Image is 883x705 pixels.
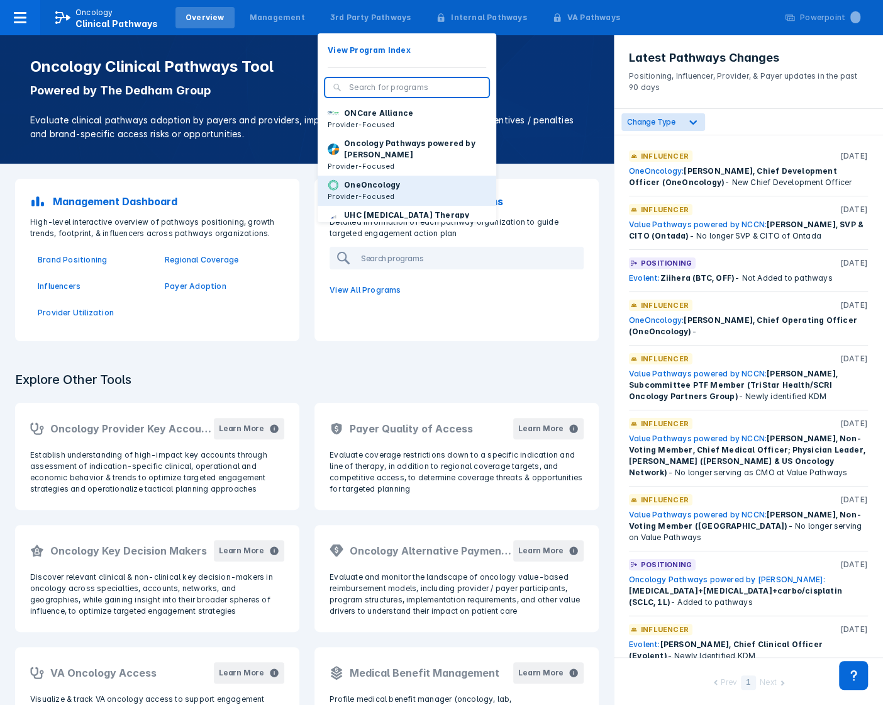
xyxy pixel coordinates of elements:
[629,575,826,584] a: Oncology Pathways powered by [PERSON_NAME]:
[629,65,868,93] p: Positioning, Influencer, Provider, & Payer updates in the past 90 days
[627,117,675,127] span: Change Type
[318,206,496,247] a: UHC [MEDICAL_DATA] Therapy Pathways
[38,281,150,292] p: Influencers
[451,12,526,23] div: Internal Pathways
[219,423,264,434] div: Learn More
[75,18,158,29] span: Clinical Pathways
[629,369,767,378] a: Value Pathways powered by NCCN:
[30,83,584,98] p: Powered by The Dedham Group
[322,217,591,239] p: Detailed information of each pathway organization to guide targeted engagement action plan
[30,449,284,495] p: Establish understanding of high-impact key accounts through assessment of indication-specific cli...
[629,166,684,176] a: OneOncology:
[518,667,564,679] div: Learn More
[518,545,564,556] div: Learn More
[721,677,737,690] div: Prev
[330,12,411,23] div: 3rd Party Pathways
[8,364,139,395] h3: Explore Other Tools
[641,353,689,364] p: Influencer
[186,12,225,23] div: Overview
[840,624,868,635] p: [DATE]
[38,307,150,319] a: Provider Utilization
[660,273,735,283] span: Ziihera (BTC, OFF)
[840,150,868,162] p: [DATE]
[344,210,486,232] p: UHC [MEDICAL_DATA] Therapy Pathways
[641,204,689,215] p: Influencer
[641,418,689,429] p: Influencer
[349,82,481,93] input: Search for programs
[38,254,150,266] a: Brand Positioning
[641,494,689,505] p: Influencer
[30,572,284,617] p: Discover relevant clinical & non-clinical key decision-makers in oncology across specialties, acc...
[518,423,564,434] div: Learn More
[629,166,837,187] span: [PERSON_NAME], Chief Development Officer (OneOncology)
[629,273,868,284] div: - Not Added to pathways
[629,315,868,337] div: -
[50,543,207,558] h2: Oncology Key Decision Makers
[629,166,868,188] div: - New Chief Development Officer
[165,281,277,292] p: Payer Adoption
[344,138,486,161] p: Oncology Pathways powered by [PERSON_NAME]
[165,254,277,266] a: Regional Coverage
[741,675,756,690] div: 1
[840,418,868,429] p: [DATE]
[513,418,584,439] button: Learn More
[839,661,868,690] div: Contact Support
[30,58,584,76] h1: Oncology Clinical Pathways Tool
[53,194,177,209] p: Management Dashboard
[800,12,860,23] div: Powerpoint
[318,134,496,176] button: Oncology Pathways powered by [PERSON_NAME]Provider-Focused
[330,572,584,617] p: Evaluate and monitor the landscape of oncology value-based reimbursement models, including provid...
[629,586,842,607] span: [MEDICAL_DATA]+[MEDICAL_DATA]+carbo/cisplatin (SCLC, 1L)
[214,540,284,561] button: Learn More
[328,144,339,155] img: dfci-pathways.png
[330,449,584,495] p: Evaluate coverage restrictions down to a specific indication and line of therapy, in addition to ...
[641,624,689,635] p: Influencer
[567,12,620,23] div: VA Pathways
[318,104,496,134] button: ONCare AllianceProvider-Focused
[629,510,767,519] a: Value Pathways powered by NCCN:
[328,215,339,227] img: uhc-pathways.png
[629,315,857,336] span: [PERSON_NAME], Chief Operating Officer (OneOncology)
[840,300,868,311] p: [DATE]
[840,559,868,570] p: [DATE]
[214,662,284,684] button: Learn More
[23,217,292,239] p: High-level interactive overview of pathways positioning, growth trends, footprint, & influencers ...
[50,665,157,680] h2: VA Oncology Access
[629,434,767,443] a: Value Pathways powered by NCCN:
[344,108,413,119] p: ONCare Alliance
[240,7,315,28] a: Management
[641,257,692,269] p: Positioning
[629,368,868,402] div: - Newly identified KDM
[318,176,496,206] a: OneOncologyProvider-Focused
[175,7,235,28] a: Overview
[350,543,513,558] h2: Oncology Alternative Payment Models
[30,113,584,141] p: Evaluate clinical pathways adoption by payers and providers, implementation sophistication, finan...
[250,12,305,23] div: Management
[322,277,591,303] p: View All Programs
[629,315,684,325] a: OneOncology:
[320,7,421,28] a: 3rd Party Pathways
[318,41,496,60] button: View Program Index
[641,150,689,162] p: Influencer
[840,353,868,364] p: [DATE]
[629,433,868,478] div: - No longer serving as CMO at Value Pathways
[629,50,868,65] h3: Latest Pathways Changes
[328,119,413,130] p: Provider-Focused
[328,191,400,202] p: Provider-Focused
[50,421,214,436] h2: Oncology Provider Key Accounts
[629,574,868,608] div: - Added to pathways
[840,204,868,215] p: [DATE]
[629,219,868,242] div: - No longer SVP & CITO of Ontada
[23,186,292,217] a: Management Dashboard
[629,509,868,543] div: - No longer serving on Value Pathways
[629,273,660,283] a: Evolent:
[760,677,776,690] div: Next
[641,300,689,311] p: Influencer
[328,45,411,56] p: View Program Index
[840,494,868,505] p: [DATE]
[356,248,582,268] input: Search programs
[629,639,868,662] div: - Newly Identified KDM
